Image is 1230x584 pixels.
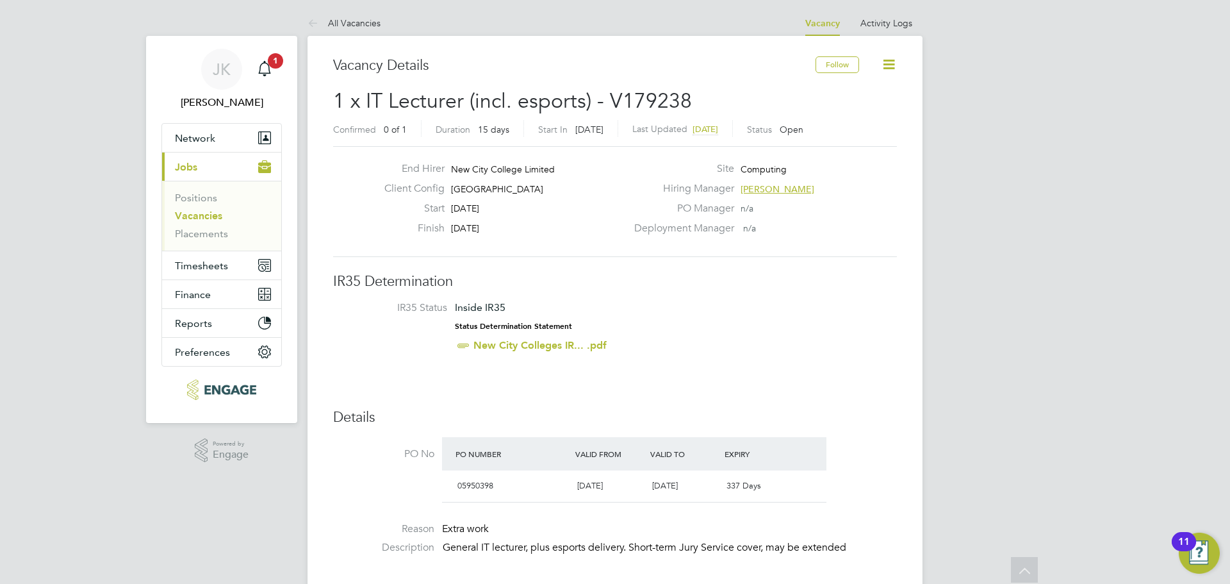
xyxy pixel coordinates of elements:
[175,288,211,301] span: Finance
[451,222,479,234] span: [DATE]
[333,56,816,75] h3: Vacancy Details
[451,203,479,214] span: [DATE]
[333,408,897,427] h3: Details
[162,338,281,366] button: Preferences
[726,480,761,491] span: 337 Days
[162,124,281,152] button: Network
[161,380,282,400] a: Go to home page
[162,280,281,308] button: Finance
[627,182,734,196] label: Hiring Manager
[162,309,281,337] button: Reports
[632,123,687,135] label: Last Updated
[1179,533,1220,574] button: Open Resource Center, 11 new notifications
[162,181,281,251] div: Jobs
[346,301,447,315] label: IR35 Status
[252,49,277,90] a: 1
[572,442,647,465] div: Valid From
[333,447,434,461] label: PO No
[860,17,912,29] a: Activity Logs
[213,438,249,449] span: Powered by
[175,132,215,144] span: Network
[473,339,607,351] a: New City Colleges IR... .pdf
[652,480,678,491] span: [DATE]
[741,163,787,175] span: Computing
[455,301,505,313] span: Inside IR35
[175,210,222,222] a: Vacancies
[175,317,212,330] span: Reports
[175,192,217,204] a: Positions
[162,251,281,279] button: Timesheets
[333,88,692,113] span: 1 x IT Lecturer (incl. esports) - V179238
[747,124,772,135] label: Status
[374,182,445,196] label: Client Config
[577,480,603,491] span: [DATE]
[436,124,470,135] label: Duration
[627,202,734,215] label: PO Manager
[647,442,722,465] div: Valid To
[693,124,718,135] span: [DATE]
[816,56,859,73] button: Follow
[442,522,489,535] span: Extra work
[805,18,840,29] a: Vacancy
[162,153,281,181] button: Jobs
[452,442,572,465] div: PO Number
[384,124,407,135] span: 0 of 1
[175,346,230,358] span: Preferences
[455,322,572,331] strong: Status Determination Statement
[780,124,803,135] span: Open
[721,442,796,465] div: Expiry
[741,203,753,214] span: n/a
[333,541,434,555] label: Description
[443,541,897,555] p: General IT lecturer, plus esports delivery. Short-term Jury Service cover, may be extended
[743,222,756,234] span: n/a
[575,124,603,135] span: [DATE]
[451,163,555,175] span: New City College Limited
[451,183,543,195] span: [GEOGRAPHIC_DATA]
[374,222,445,235] label: Finish
[268,53,283,69] span: 1
[457,480,493,491] span: 05950398
[333,272,897,291] h3: IR35 Determination
[333,124,376,135] label: Confirmed
[161,49,282,110] a: JK[PERSON_NAME]
[627,162,734,176] label: Site
[195,438,249,463] a: Powered byEngage
[478,124,509,135] span: 15 days
[538,124,568,135] label: Start In
[1178,542,1190,558] div: 11
[307,17,381,29] a: All Vacancies
[213,449,249,460] span: Engage
[161,95,282,110] span: Joel Kinsella
[374,202,445,215] label: Start
[627,222,734,235] label: Deployment Manager
[213,61,231,78] span: JK
[175,228,228,240] a: Placements
[187,380,256,400] img: henry-blue-logo-retina.png
[175,260,228,272] span: Timesheets
[333,522,434,536] label: Reason
[146,36,297,423] nav: Main navigation
[175,161,197,173] span: Jobs
[374,162,445,176] label: End Hirer
[741,183,814,195] span: [PERSON_NAME]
